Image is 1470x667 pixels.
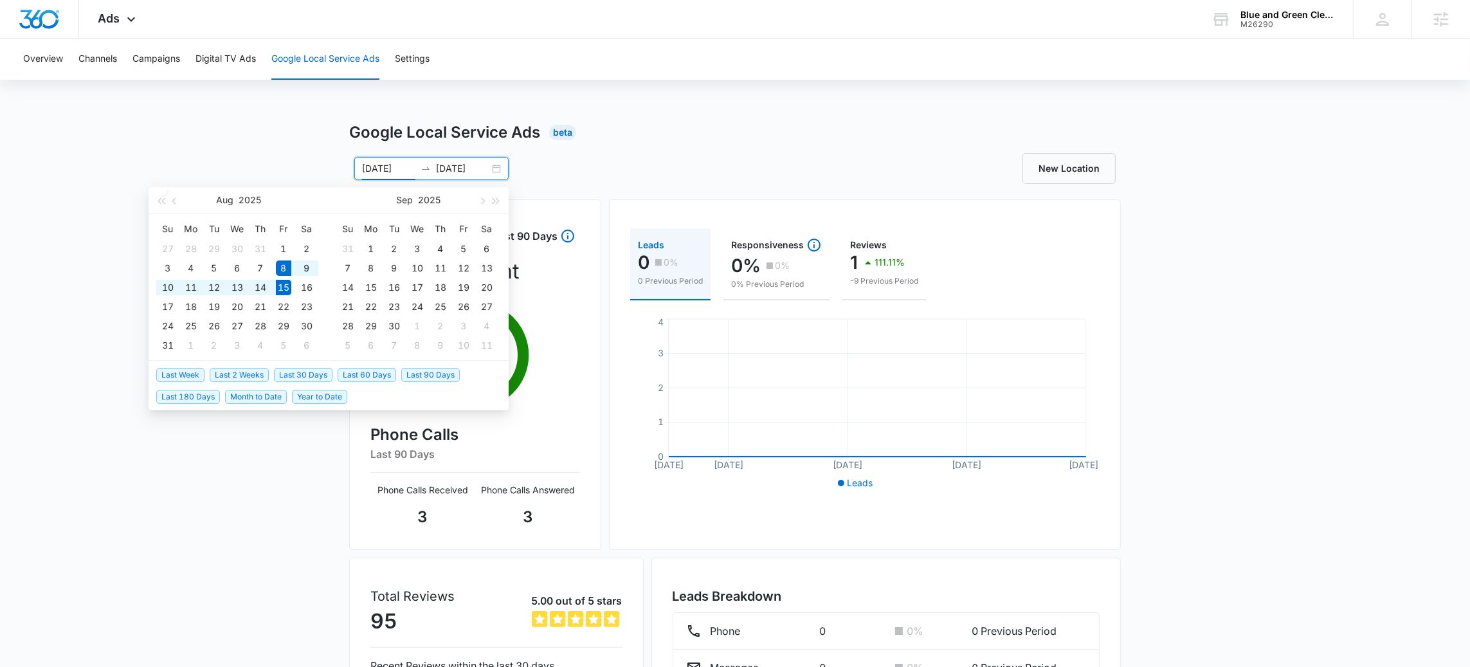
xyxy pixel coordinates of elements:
[183,299,199,315] div: 18
[370,483,475,497] p: Phone Calls Received
[658,347,664,358] tspan: 3
[875,258,905,267] p: 111.11%
[386,280,402,295] div: 16
[226,316,249,336] td: 2025-08-27
[406,336,429,355] td: 2025-10-08
[475,316,498,336] td: 2025-10-04
[456,318,471,334] div: 3
[654,459,684,470] tspan: [DATE]
[179,219,203,239] th: Mo
[395,39,430,80] button: Settings
[386,260,402,276] div: 9
[731,255,761,276] p: 0%
[363,338,379,353] div: 6
[406,239,429,259] td: 2025-09-03
[456,299,471,315] div: 26
[276,299,291,315] div: 22
[299,318,314,334] div: 30
[276,318,291,334] div: 29
[436,161,489,176] input: End date
[406,278,429,297] td: 2025-09-17
[179,297,203,316] td: 2025-08-18
[206,280,222,295] div: 12
[907,623,923,639] p: 0 %
[383,316,406,336] td: 2025-09-30
[479,280,495,295] div: 20
[819,623,881,639] p: 0
[336,259,359,278] td: 2025-09-07
[183,241,199,257] div: 28
[206,318,222,334] div: 26
[359,297,383,316] td: 2025-09-22
[230,260,245,276] div: 6
[272,219,295,239] th: Fr
[226,239,249,259] td: 2025-07-30
[847,477,873,488] span: Leads
[410,338,425,353] div: 8
[225,390,287,404] span: Month to Date
[429,259,452,278] td: 2025-09-11
[78,39,117,80] button: Channels
[272,259,295,278] td: 2025-08-08
[406,316,429,336] td: 2025-10-01
[340,299,356,315] div: 21
[340,338,356,353] div: 5
[295,336,318,355] td: 2025-09-06
[370,606,455,637] p: 95
[850,252,858,273] p: 1
[475,506,580,529] p: 3
[276,338,291,353] div: 5
[475,297,498,316] td: 2025-09-27
[456,241,471,257] div: 5
[410,299,425,315] div: 24
[386,338,402,353] div: 7
[249,259,272,278] td: 2025-08-07
[239,187,261,213] button: 2025
[452,336,475,355] td: 2025-10-10
[349,121,540,144] h1: Google Local Service Ads
[359,316,383,336] td: 2025-09-29
[160,241,176,257] div: 27
[479,260,495,276] div: 13
[179,316,203,336] td: 2025-08-25
[658,316,664,327] tspan: 4
[338,368,396,382] span: Last 60 Days
[410,260,425,276] div: 10
[295,259,318,278] td: 2025-08-09
[340,318,356,334] div: 28
[160,318,176,334] div: 24
[299,338,314,353] div: 6
[156,336,179,355] td: 2025-08-31
[253,241,268,257] div: 31
[203,239,226,259] td: 2025-07-29
[410,241,425,257] div: 3
[370,506,475,529] p: 3
[216,187,233,213] button: Aug
[363,241,379,257] div: 1
[433,318,448,334] div: 2
[276,280,291,295] div: 15
[479,299,495,315] div: 27
[249,219,272,239] th: Th
[156,219,179,239] th: Su
[160,260,176,276] div: 3
[183,260,199,276] div: 4
[226,259,249,278] td: 2025-08-06
[363,280,379,295] div: 15
[230,299,245,315] div: 20
[664,258,678,267] p: 0%
[475,336,498,355] td: 2025-10-11
[638,241,703,250] div: Leads
[276,241,291,257] div: 1
[952,459,982,470] tspan: [DATE]
[183,280,199,295] div: 11
[532,593,622,608] p: 5.00 out of 5 stars
[475,259,498,278] td: 2025-09-13
[383,239,406,259] td: 2025-09-02
[340,260,356,276] div: 7
[429,278,452,297] td: 2025-09-18
[230,318,245,334] div: 27
[429,239,452,259] td: 2025-09-04
[397,187,413,213] button: Sep
[383,336,406,355] td: 2025-10-07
